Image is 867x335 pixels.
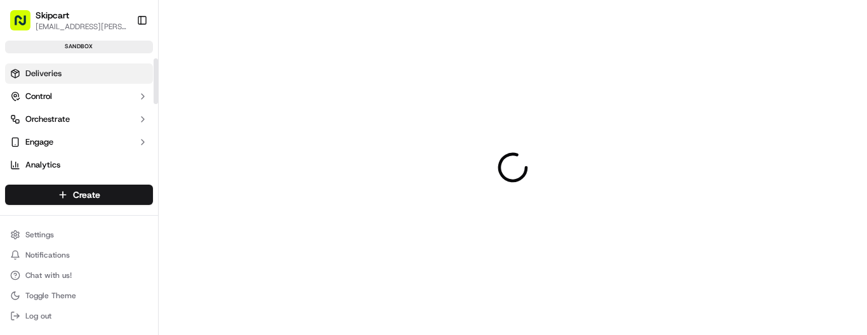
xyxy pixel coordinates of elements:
span: Notifications [25,250,70,260]
button: Settings [5,226,153,244]
button: [EMAIL_ADDRESS][PERSON_NAME][DOMAIN_NAME] [36,22,126,32]
span: Toggle Theme [25,291,76,301]
button: Skipcart [36,9,69,22]
span: Chat with us! [25,270,72,280]
span: Log out [25,311,51,321]
button: Control [5,86,153,107]
button: Engage [5,132,153,152]
button: Create [5,185,153,205]
button: Log out [5,307,153,325]
div: sandbox [5,41,153,53]
span: Control [25,91,52,102]
span: Orchestrate [25,114,70,125]
a: Analytics [5,155,153,175]
button: Notifications [5,246,153,264]
a: Deliveries [5,63,153,84]
span: Create [73,188,100,201]
button: Orchestrate [5,109,153,129]
button: Toggle Theme [5,287,153,305]
button: Skipcart[EMAIL_ADDRESS][PERSON_NAME][DOMAIN_NAME] [5,5,131,36]
span: Engage [25,136,53,148]
span: Analytics [25,159,60,171]
span: Deliveries [25,68,62,79]
span: Settings [25,230,54,240]
button: Chat with us! [5,266,153,284]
